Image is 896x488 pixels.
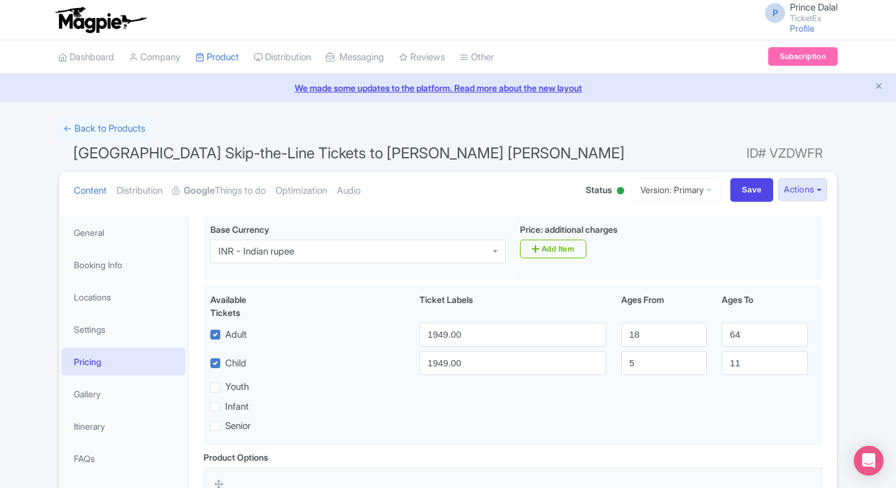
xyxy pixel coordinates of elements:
div: Available Tickets [210,293,277,319]
a: General [61,219,186,246]
a: Gallery [61,380,186,408]
a: ← Back to Products [58,117,150,141]
div: Ticket Labels [412,293,614,319]
a: We made some updates to the platform. Read more about the new layout [7,81,889,94]
a: Reviews [399,40,445,75]
div: Open Intercom Messenger [854,446,884,476]
img: logo-ab69f6fb50320c5b225c76a69d11143b.png [52,6,148,34]
span: P [765,3,785,23]
button: Actions [778,178,827,201]
div: Ages From [614,293,714,319]
a: Profile [790,23,815,34]
a: Product [195,40,239,75]
a: Optimization [276,171,327,210]
span: Status [586,183,612,196]
label: Adult [225,328,247,342]
label: Youth [225,380,249,394]
a: Audio [337,171,361,210]
input: Adult [419,323,606,346]
label: Senior [225,419,251,433]
a: Version: Primary [632,178,720,202]
a: Distribution [254,40,311,75]
input: Save [730,178,774,202]
a: Settings [61,315,186,343]
a: Dashboard [58,40,114,75]
strong: Google [184,184,215,198]
a: Company [129,40,181,75]
a: P Prince Dalal TicketEx [758,2,838,22]
button: Close announcement [874,80,884,94]
label: Price: additional charges [520,223,617,236]
span: [GEOGRAPHIC_DATA] Skip-the-Line Tickets to [PERSON_NAME] [PERSON_NAME] [73,144,625,162]
a: Add Item [520,240,586,258]
a: Itinerary [61,412,186,440]
a: Pricing [61,348,186,376]
span: Base Currency [210,224,269,235]
small: TicketEx [790,14,838,22]
div: INR - Indian rupee [218,246,294,257]
a: Locations [61,283,186,311]
span: Prince Dalal [790,1,838,13]
a: GoogleThings to do [172,171,266,210]
label: Child [225,356,246,371]
a: Other [460,40,494,75]
span: ID# VZDWFR [746,141,823,166]
div: Ages To [714,293,815,319]
div: Active [614,182,627,201]
a: Subscription [768,47,838,66]
a: Distribution [117,171,163,210]
a: Messaging [326,40,384,75]
input: Child [419,351,606,375]
a: Booking Info [61,251,186,279]
a: Content [74,171,107,210]
div: Product Options [204,451,268,464]
label: Infant [225,400,249,414]
a: FAQs [61,445,186,472]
